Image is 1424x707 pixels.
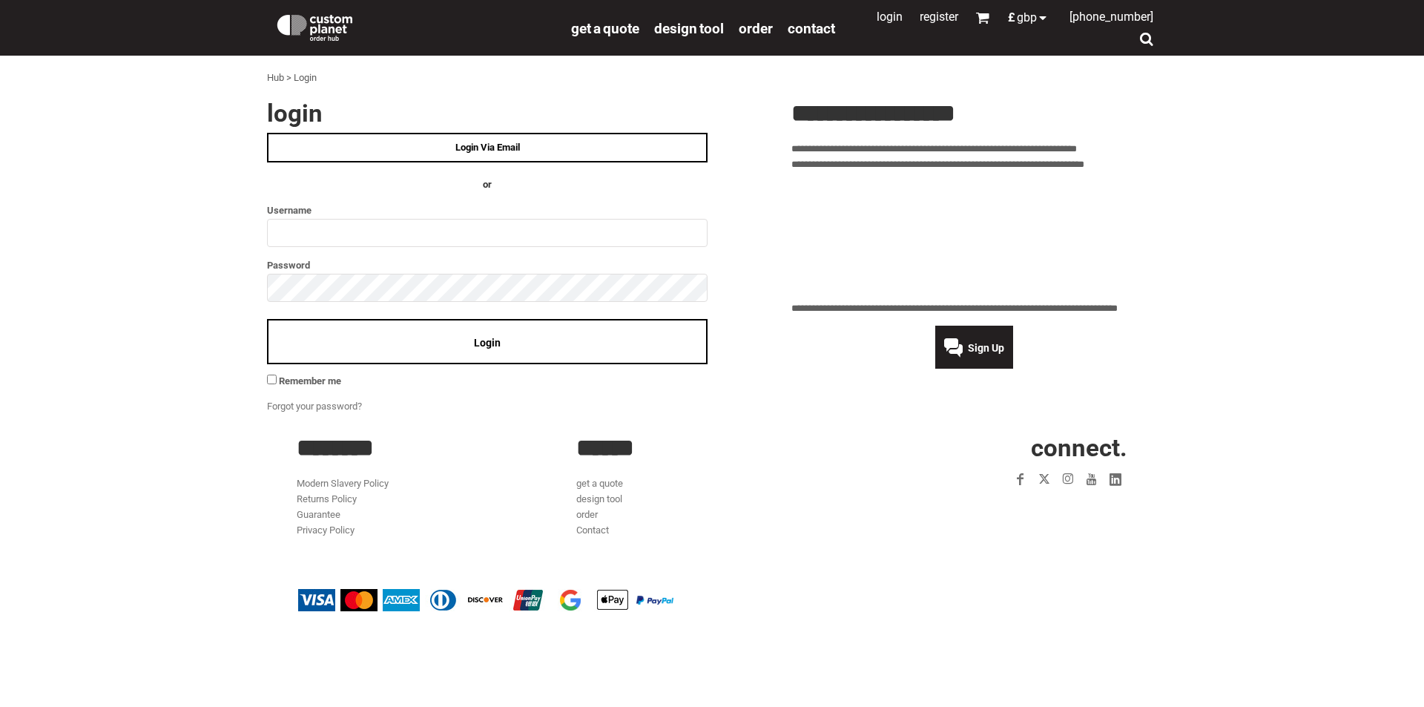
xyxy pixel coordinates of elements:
[267,133,708,162] a: Login Via Email
[267,202,708,219] label: Username
[788,19,835,36] a: Contact
[968,342,1004,354] span: Sign Up
[576,525,609,536] a: Contact
[467,589,504,611] img: Discover
[297,509,340,520] a: Guarantee
[739,19,773,36] a: order
[571,20,639,37] span: get a quote
[297,478,389,489] a: Modern Slavery Policy
[654,20,724,37] span: design tool
[1017,12,1037,24] span: GBP
[297,493,357,504] a: Returns Policy
[877,10,903,24] a: Login
[267,177,708,193] h4: OR
[576,509,598,520] a: order
[1069,10,1153,24] span: [PHONE_NUMBER]
[576,478,623,489] a: get a quote
[267,101,708,125] h2: Login
[920,10,958,24] a: Register
[267,72,284,83] a: Hub
[267,375,277,384] input: Remember me
[857,435,1127,460] h2: CONNECT.
[383,589,420,611] img: American Express
[510,589,547,611] img: China UnionPay
[298,589,335,611] img: Visa
[294,70,317,86] div: Login
[425,589,462,611] img: Diners Club
[297,525,355,536] a: Privacy Policy
[636,596,673,605] img: PayPal
[267,257,708,274] label: Password
[279,375,341,387] span: Remember me
[594,589,631,611] img: Apple Pay
[654,19,724,36] a: design tool
[274,11,355,41] img: Custom Planet
[340,589,378,611] img: Mastercard
[923,500,1127,518] iframe: Customer reviews powered by Trustpilot
[267,401,362,412] a: Forgot your password?
[571,19,639,36] a: get a quote
[455,142,520,153] span: Login Via Email
[267,4,564,48] a: Custom Planet
[286,70,291,86] div: >
[576,493,622,504] a: design tool
[552,589,589,611] img: Google Pay
[474,337,501,349] span: Login
[791,181,1157,292] iframe: Customer reviews powered by Trustpilot
[739,20,773,37] span: order
[1008,12,1017,24] span: £
[788,20,835,37] span: Contact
